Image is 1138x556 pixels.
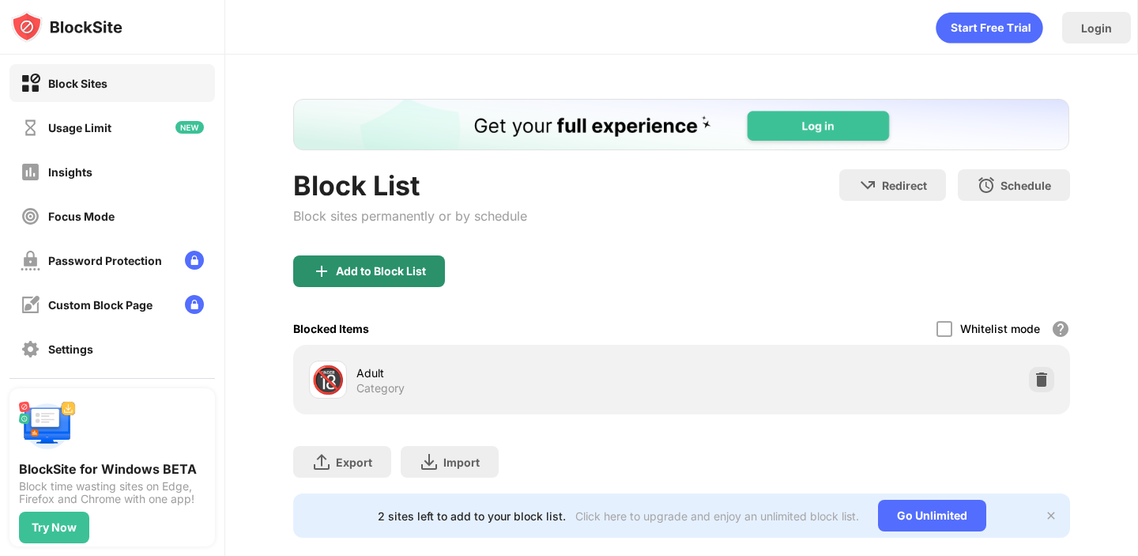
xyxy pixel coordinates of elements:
[21,162,40,182] img: insights-off.svg
[575,509,859,523] div: Click here to upgrade and enjoy an unlimited block list.
[48,342,93,356] div: Settings
[185,251,204,270] img: lock-menu.svg
[21,295,40,315] img: customize-block-page-off.svg
[21,251,40,270] img: password-protection-off.svg
[48,210,115,223] div: Focus Mode
[293,169,527,202] div: Block List
[48,165,92,179] div: Insights
[21,118,40,138] img: time-usage-off.svg
[882,179,927,192] div: Redirect
[21,206,40,226] img: focus-off.svg
[336,265,426,278] div: Add to Block List
[21,74,40,93] img: block-on.svg
[1081,21,1112,35] div: Login
[311,364,345,396] div: 🔞
[293,322,369,335] div: Blocked Items
[936,12,1043,43] div: animation
[878,500,986,531] div: Go Unlimited
[960,322,1040,335] div: Whitelist mode
[1000,179,1051,192] div: Schedule
[48,121,111,134] div: Usage Limit
[443,456,480,469] div: Import
[11,11,122,43] img: logo-blocksite.svg
[293,99,1069,150] iframe: Banner
[356,381,405,395] div: Category
[48,77,107,90] div: Block Sites
[19,461,205,477] div: BlockSite for Windows BETA
[19,398,76,455] img: push-desktop.svg
[19,480,205,505] div: Block time wasting sites on Edge, Firefox and Chrome with one app!
[48,298,153,312] div: Custom Block Page
[21,339,40,359] img: settings-off.svg
[356,365,681,381] div: Adult
[48,254,162,267] div: Password Protection
[185,295,204,314] img: lock-menu.svg
[293,208,527,224] div: Block sites permanently or by schedule
[175,121,204,134] img: new-icon.svg
[32,521,77,534] div: Try Now
[336,456,372,469] div: Export
[378,509,566,523] div: 2 sites left to add to your block list.
[1045,509,1057,522] img: x-button.svg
